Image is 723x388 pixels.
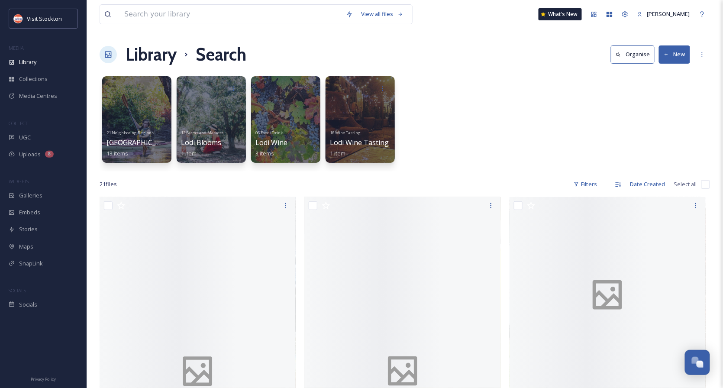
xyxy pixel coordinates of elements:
[19,301,37,309] span: Socials
[330,128,389,157] a: 16 Wine TastingLodi Wine Tasting1 item
[659,45,690,63] button: New
[27,15,62,23] span: Visit Stockton
[330,149,345,157] span: 1 item
[19,92,57,100] span: Media Centres
[181,138,221,147] span: Lodi Blooms
[255,149,274,157] span: 3 items
[19,191,42,200] span: Galleries
[181,149,197,157] span: 1 item
[19,58,36,66] span: Library
[181,128,223,157] a: 12 Farms and MarketsLodi Blooms1 item
[19,75,48,83] span: Collections
[357,6,408,23] a: View all files
[9,287,26,294] span: SOCIALS
[107,130,154,136] span: 21 Neighboring Regions
[330,138,389,147] span: Lodi Wine Tasting
[107,128,176,157] a: 21 Neighboring Regions[GEOGRAPHIC_DATA]13 items
[685,350,710,375] button: Open Chat
[255,138,287,147] span: Lodi Wine
[611,45,655,63] button: Organise
[31,376,56,382] span: Privacy Policy
[19,259,43,268] span: SnapLink
[181,130,223,136] span: 12 Farms and Markets
[626,176,670,193] div: Date Created
[9,120,27,126] span: COLLECT
[9,45,24,51] span: MEDIA
[647,10,690,18] span: [PERSON_NAME]
[19,133,31,142] span: UGC
[19,225,38,233] span: Stories
[9,178,29,184] span: WIDGETS
[255,128,287,157] a: 06 Food/DrinkLodi Wine3 items
[196,42,246,68] h1: Search
[14,14,23,23] img: unnamed.jpeg
[539,8,582,20] a: What's New
[633,6,694,23] a: [PERSON_NAME]
[126,42,177,68] a: Library
[569,176,602,193] div: Filters
[19,242,33,251] span: Maps
[19,150,41,158] span: Uploads
[107,149,128,157] span: 13 items
[19,208,40,217] span: Embeds
[45,151,54,158] div: 8
[330,130,361,136] span: 16 Wine Tasting
[100,180,117,188] span: 21 file s
[674,180,697,188] span: Select all
[107,138,176,147] span: [GEOGRAPHIC_DATA]
[120,5,342,24] input: Search your library
[255,130,283,136] span: 06 Food/Drink
[31,373,56,384] a: Privacy Policy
